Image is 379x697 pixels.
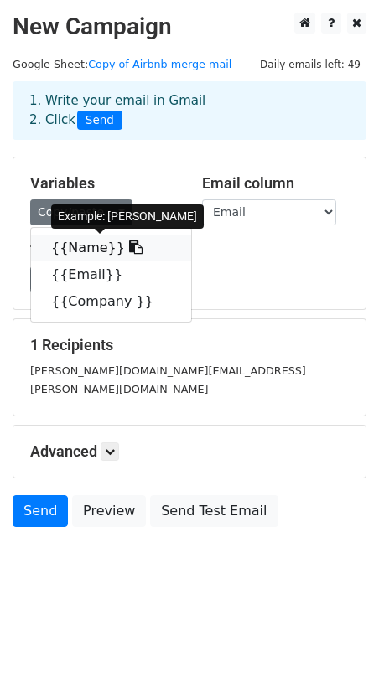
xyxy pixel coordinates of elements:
[51,204,204,229] div: Example: [PERSON_NAME]
[30,174,177,193] h5: Variables
[77,111,122,131] span: Send
[295,617,379,697] iframe: Chat Widget
[30,199,132,225] a: Copy/paste...
[254,58,366,70] a: Daily emails left: 49
[30,364,306,396] small: [PERSON_NAME][DOMAIN_NAME][EMAIL_ADDRESS][PERSON_NAME][DOMAIN_NAME]
[31,288,191,315] a: {{Company }}
[13,13,366,41] h2: New Campaign
[72,495,146,527] a: Preview
[88,58,231,70] a: Copy of Airbnb merge mail
[13,58,231,70] small: Google Sheet:
[202,174,349,193] h5: Email column
[254,55,366,74] span: Daily emails left: 49
[150,495,278,527] a: Send Test Email
[30,336,349,354] h5: 1 Recipients
[17,91,362,130] div: 1. Write your email in Gmail 2. Click
[31,261,191,288] a: {{Email}}
[13,495,68,527] a: Send
[31,235,191,261] a: {{Name}}
[30,442,349,461] h5: Advanced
